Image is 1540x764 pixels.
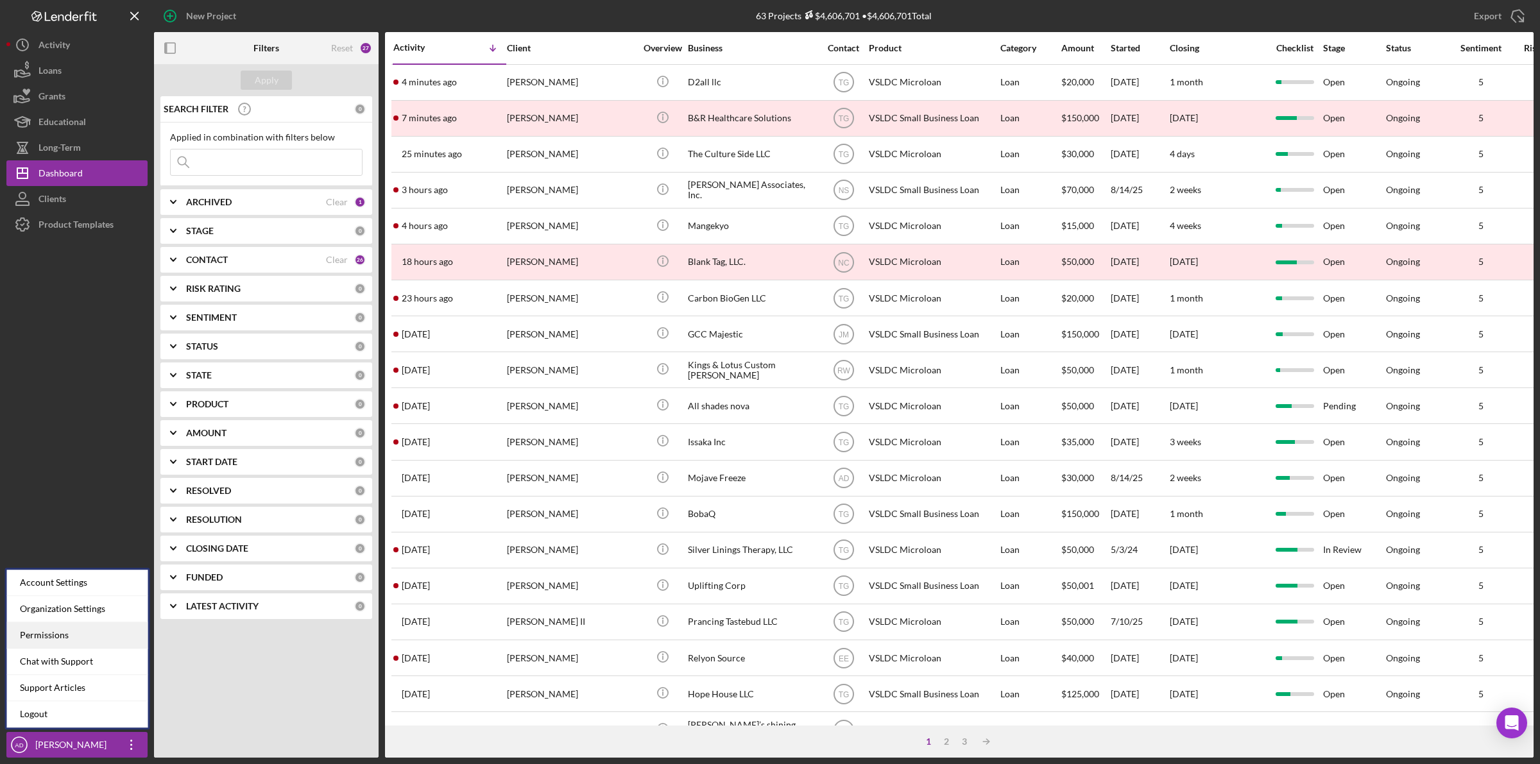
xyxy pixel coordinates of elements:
a: Grants [6,83,148,109]
text: TG [838,582,849,591]
span: $30,000 [1061,148,1094,159]
div: Product [869,43,997,53]
b: SENTIMENT [186,312,237,323]
div: 0 [354,398,366,410]
text: AD [838,474,849,483]
b: SEARCH FILTER [164,104,228,114]
div: [PERSON_NAME] [507,569,635,603]
div: Ongoing [1386,185,1420,195]
span: $125,000 [1061,688,1099,699]
div: [PERSON_NAME] [507,317,635,351]
b: CONTACT [186,255,228,265]
time: 2025-09-09 11:30 [402,689,430,699]
div: [DATE] [1111,389,1168,423]
div: [PERSON_NAME] [507,101,635,135]
div: Closing [1170,43,1266,53]
div: Loan [1000,425,1060,459]
div: Ongoing [1386,293,1420,303]
div: Open [1323,65,1385,99]
span: $50,000 [1061,616,1094,627]
div: Loan [1000,389,1060,423]
div: [DATE] [1111,425,1168,459]
b: STAGE [186,226,214,236]
div: [DATE] [1111,677,1168,711]
text: TG [838,150,849,159]
div: 26 [354,254,366,266]
div: In Review [1323,533,1385,567]
a: Educational [6,109,148,135]
div: [PERSON_NAME] [507,137,635,171]
time: 2025-09-16 22:30 [402,149,462,159]
time: 2025-09-15 14:45 [402,437,430,447]
div: VSLDC Small Business Loan [869,317,997,351]
div: Ongoing [1386,473,1420,483]
div: Loan [1000,497,1060,531]
time: 2025-09-16 22:51 [402,77,457,87]
span: $70,000 [1061,184,1094,195]
div: Open [1323,281,1385,315]
div: Grants [38,83,65,112]
text: TG [838,438,849,447]
time: 4 days [1170,148,1195,159]
text: TG [838,78,849,87]
span: $150,000 [1061,508,1099,519]
div: 0 [354,225,366,237]
div: 0 [354,103,366,115]
div: 5 [1449,149,1513,159]
time: 2025-09-16 19:22 [402,221,448,231]
text: TG [838,510,849,519]
span: $15,000 [1061,220,1094,231]
button: Long-Term [6,135,148,160]
time: 1 month [1170,508,1203,519]
b: Filters [253,43,279,53]
text: TG [838,618,849,627]
div: 7/10/25 [1111,605,1168,639]
button: Clients [6,186,148,212]
div: 5 [1449,113,1513,123]
div: Account Settings [7,570,148,596]
time: [DATE] [1170,112,1198,123]
div: Relyon Source [688,641,816,675]
div: 5 [1449,545,1513,555]
div: 0 [354,485,366,497]
div: 5 [1449,77,1513,87]
div: Open [1323,245,1385,279]
a: Loans [6,58,148,83]
div: [PERSON_NAME] [507,65,635,99]
span: $20,000 [1061,76,1094,87]
div: Open [1323,461,1385,495]
div: Open [1323,641,1385,675]
b: START DATE [186,457,237,467]
span: $40,000 [1061,652,1094,663]
div: Open [1323,137,1385,171]
div: New Project [186,3,236,29]
div: VSLDC Small Business Loan [869,569,997,603]
text: NC [838,258,850,267]
text: TG [838,402,849,411]
div: Dashboard [38,160,83,189]
time: 2025-09-10 19:07 [402,581,430,591]
a: Activity [6,32,148,58]
div: VSLDC Microloan [869,605,997,639]
div: Long-Term [38,135,81,164]
time: 2 weeks [1170,184,1201,195]
span: $50,000 [1061,544,1094,555]
div: 5 [1449,221,1513,231]
div: [PERSON_NAME] [507,533,635,567]
b: PRODUCT [186,399,228,409]
time: 2025-09-10 02:48 [402,616,430,627]
div: Clear [326,197,348,207]
div: $50,000 [1061,245,1109,279]
div: 1 [354,196,366,208]
div: VSLDC Microloan [869,65,997,99]
div: VSLDC Microloan [869,389,997,423]
b: LATEST ACTIVITY [186,601,259,611]
div: 0 [354,341,366,352]
div: Hope House LLC [688,677,816,711]
time: 2025-09-12 16:51 [402,473,430,483]
a: Dashboard [6,160,148,186]
div: 0 [354,456,366,468]
time: 2025-09-15 15:25 [402,401,430,411]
